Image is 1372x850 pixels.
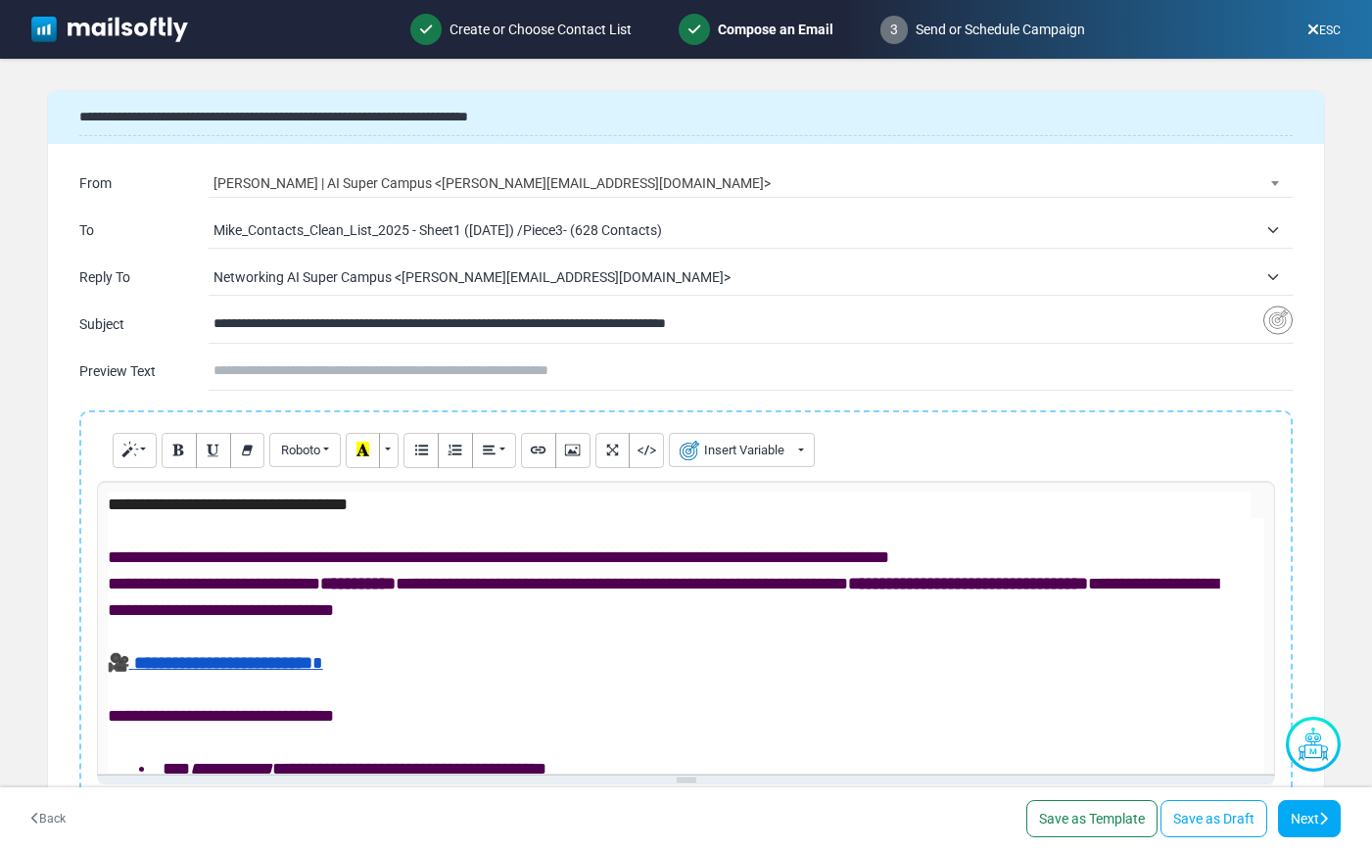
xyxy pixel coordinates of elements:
[31,810,66,827] a: Back
[281,443,320,457] span: Roboto
[79,220,177,241] div: To
[213,218,1257,242] span: Mike_Contacts_Clean_List_2025 - Sheet1 (2/4/2025) /Piece3- (628 Contacts)
[79,361,177,382] div: Preview Text
[1026,800,1158,837] a: Save as Template
[438,433,473,468] button: Ordered list (⌘+⇧+NUM8)
[230,433,265,468] button: Remove Font Style (⌘+\)
[680,441,699,460] img: variable-target.svg
[346,433,381,468] button: Recent Color
[31,17,188,42] img: mailsoftly_white_logo.svg
[162,433,197,468] button: Bold (⌘+B)
[108,652,129,674] img: 🎥
[213,169,1286,197] span: Mike Hayes | AI Super Campus <mike@aisupercampus.com>
[269,433,340,467] button: Font Family
[880,16,908,44] span: 3
[213,260,1293,295] span: Networking AI Super Campus <mike@etvglobalmedia.com>
[1278,800,1341,837] a: Next
[113,433,157,468] button: Style
[1286,717,1341,772] img: AI Assistant
[629,433,664,468] button: Code View
[472,433,516,468] button: Paragraph
[79,314,177,335] div: Subject
[669,433,815,467] button: Insert Variable
[403,433,439,468] button: Unordered list (⌘+⇧+NUM7)
[595,433,631,468] button: Full Screen
[79,173,177,194] div: From
[196,433,231,468] button: Underline (⌘+U)
[521,433,556,468] button: Link (⌘+K)
[1160,800,1267,837] a: Save as Draft
[1263,306,1293,336] img: Insert Variable
[379,433,399,468] button: More Color
[97,776,1275,784] div: Resize
[1307,24,1341,37] a: ESC
[213,265,1257,289] span: Networking AI Super Campus <mike@etvglobalmedia.com>
[79,267,177,288] div: Reply To
[213,212,1293,248] span: Mike_Contacts_Clean_List_2025 - Sheet1 (2/4/2025) /Piece3- (628 Contacts)
[555,433,591,468] button: Picture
